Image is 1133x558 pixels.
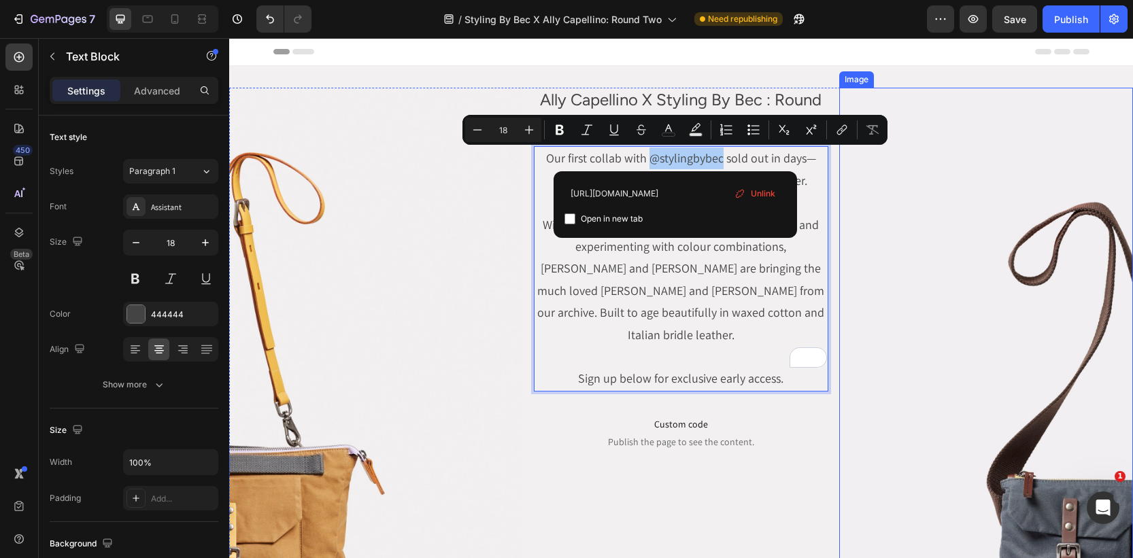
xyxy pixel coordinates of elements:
span: Need republishing [708,13,777,25]
p: With a shared love of dressing up for the everyday and experimenting with colour combinations, [P... [306,176,597,352]
button: Paragraph 1 [123,159,218,184]
span: 1 [1115,471,1126,482]
div: Align [50,341,88,359]
div: Font [50,200,67,213]
p: 7 [89,11,95,27]
p: Settings [67,84,105,98]
iframe: Intercom live chat [1087,491,1119,524]
div: 444444 [151,309,215,321]
div: Editor contextual toolbar [462,115,887,145]
input: Paste link here [564,182,786,204]
iframe: To enrich screen reader interactions, please activate Accessibility in Grammarly extension settings [229,38,1133,558]
span: Styling By Bec X Ally Capellino: Round Two [464,12,662,27]
button: 7 [5,5,101,33]
button: Show more [50,372,218,397]
div: Beta [10,249,33,260]
div: Show more [103,378,166,391]
p: Ally Capellino X Styling By Bec : Round Two [306,51,597,93]
p: Our first collab with @stylingbybec sold out in days—now we’re back with two bags, bigger and bol... [306,109,597,154]
p: Advanced [134,84,180,98]
p: Text Block [66,48,182,65]
div: Assistant [151,201,215,213]
div: Background [50,535,116,553]
div: 450 [13,145,33,156]
div: Styles [50,165,73,177]
div: Image [613,35,642,48]
input: Auto [124,450,218,474]
span: Save [1004,14,1026,25]
button: Publish [1043,5,1100,33]
div: Size [50,233,86,251]
span: Publish the page to see the content. [305,397,598,411]
h2: Rich Text Editor. Editing area: main [305,50,598,94]
span: Paragraph 1 [129,165,175,177]
div: Padding [50,492,81,504]
div: Add... [151,493,215,505]
span: Unlink [751,186,775,201]
div: Publish [1054,12,1088,27]
div: Width [50,456,72,468]
div: Size [50,421,86,440]
div: Undo/Redo [256,5,311,33]
span: Custom code [305,378,598,394]
div: Color [50,308,71,320]
button: Save [992,5,1037,33]
div: Text style [50,131,87,143]
div: Rich Text Editor. Editing area: main [305,108,598,353]
span: Open in new tab [581,211,643,227]
span: / [458,12,462,27]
